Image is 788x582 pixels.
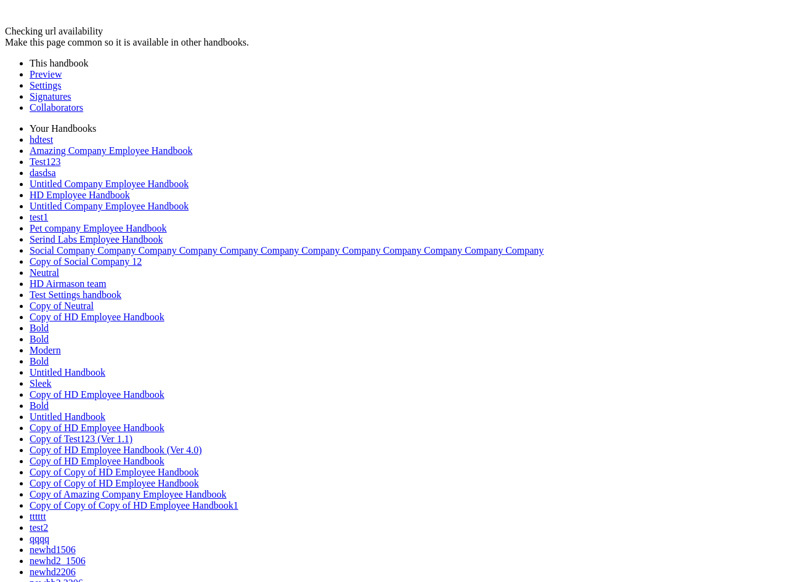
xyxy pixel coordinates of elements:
[30,223,167,233] a: Pet company Employee Handbook
[30,334,49,344] a: Bold
[30,278,106,289] a: HD Airmason team
[30,245,544,256] a: Social Company Company Company Company Company Company Company Company Company Company Company Co...
[30,267,59,278] a: Neutral
[30,69,62,79] a: Preview
[30,389,165,400] a: Copy of HD Employee Handbook
[30,489,227,499] a: Copy of Amazing Company Employee Handbook
[30,556,86,566] a: newhd2_1506
[30,201,189,211] a: Untitled Company Employee Handbook
[30,456,165,466] a: Copy of HD Employee Handbook
[30,168,56,178] a: dasdsa
[30,445,202,455] a: Copy of HD Employee Handbook (Ver 4.0)
[30,544,76,555] a: newhd1506
[30,522,48,533] a: test2
[30,190,130,200] a: HD Employee Handbook
[30,102,83,113] a: Collaborators
[30,533,49,544] a: qqqq
[30,511,46,522] a: tttttt
[30,80,62,91] a: Settings
[30,145,192,156] a: Amazing Company Employee Handbook
[30,500,238,511] a: Copy of Copy of Copy of HD Employee Handbook1
[30,312,165,322] a: Copy of HD Employee Handbook
[30,478,199,488] a: Copy of Copy of HD Employee Handbook
[30,411,105,422] a: Untitled Handbook
[30,123,783,134] li: Your Handbooks
[30,567,76,577] a: newhd2206
[30,289,121,300] a: Test Settings handbook
[30,345,61,355] a: Modern
[30,367,105,378] a: Untitled Handbook
[30,256,142,267] a: Copy of Social Company 12
[30,234,163,245] a: Serind Labs Employee Handbook
[5,26,103,36] span: Checking url availability
[30,400,49,411] a: Bold
[30,467,199,477] a: Copy of Copy of HD Employee Handbook
[30,156,60,167] a: Test123
[5,37,783,48] div: Make this page common so it is available in other handbooks.
[30,179,189,189] a: Untitled Company Employee Handbook
[30,58,783,69] li: This handbook
[30,378,52,389] a: Sleek
[30,356,49,366] a: Bold
[30,134,53,145] a: hdtest
[30,422,165,433] a: Copy of HD Employee Handbook
[30,323,49,333] a: Bold
[30,434,132,444] a: Copy of Test123 (Ver 1.1)
[30,91,71,102] a: Signatures
[30,301,94,311] a: Copy of Neutral
[30,212,48,222] a: test1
